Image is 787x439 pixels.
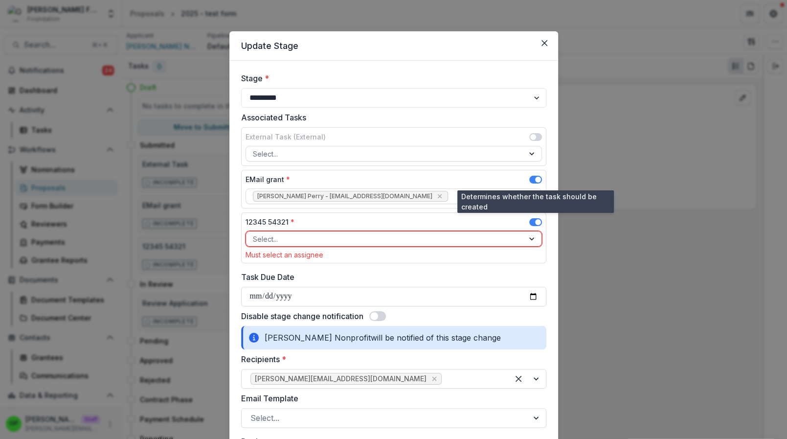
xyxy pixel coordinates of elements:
[241,310,363,322] label: Disable stage change notification
[510,190,522,202] div: Clear selected options
[241,326,546,349] div: [PERSON_NAME] Nonprofit will be notified of this stage change
[246,132,326,142] label: External Task (External)
[241,393,540,404] label: Email Template
[241,72,540,84] label: Stage
[241,353,540,365] label: Recipients
[229,31,558,61] header: Update Stage
[246,217,294,227] label: 12345 54321
[255,375,427,383] span: [PERSON_NAME][EMAIL_ADDRESS][DOMAIN_NAME]
[257,193,432,200] span: [PERSON_NAME] Perry - [EMAIL_ADDRESS][DOMAIN_NAME]
[246,174,290,185] label: EMail grant
[241,112,540,123] label: Associated Tasks
[429,374,439,384] div: Remove griffin@trytemelio.com
[511,371,526,387] div: Clear selected options
[241,271,540,283] label: Task Due Date
[246,251,542,259] div: Must select an assignee
[537,35,552,51] button: Close
[435,191,445,201] div: Remove Griffin Perry - griffin@trytemelio.com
